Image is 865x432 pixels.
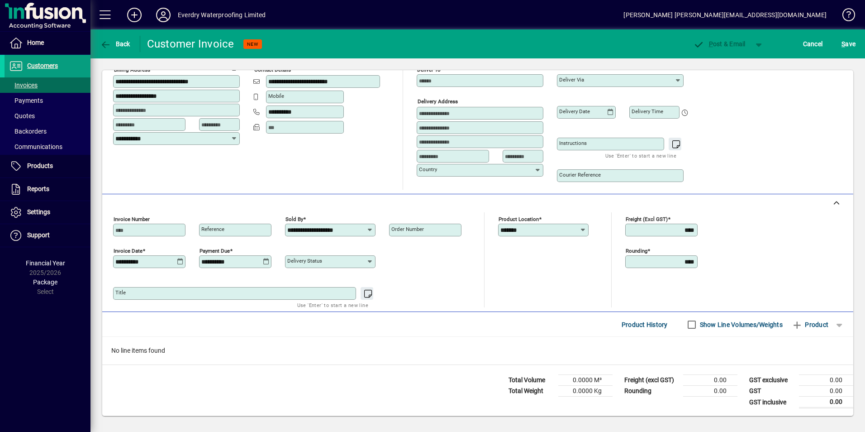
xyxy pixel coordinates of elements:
[683,375,737,386] td: 0.00
[626,216,668,222] mat-label: Freight (excl GST)
[90,36,140,52] app-page-header-button: Back
[9,112,35,120] span: Quotes
[841,37,855,51] span: ave
[27,39,44,46] span: Home
[559,108,590,115] mat-label: Delivery date
[745,375,799,386] td: GST exclusive
[623,8,827,22] div: [PERSON_NAME] [PERSON_NAME][EMAIL_ADDRESS][DOMAIN_NAME]
[841,40,845,48] span: S
[5,77,90,93] a: Invoices
[27,231,50,239] span: Support
[98,36,133,52] button: Back
[799,397,853,408] td: 0.00
[698,320,783,329] label: Show Line Volumes/Weights
[558,375,613,386] td: 0.0000 M³
[799,386,853,397] td: 0.00
[9,128,47,135] span: Backorders
[622,317,668,332] span: Product History
[9,143,62,150] span: Communications
[26,259,65,267] span: Financial Year
[115,289,126,296] mat-label: Title
[559,140,587,146] mat-label: Instructions
[114,216,150,222] mat-label: Invoice number
[787,317,833,333] button: Product
[632,108,663,115] mat-label: Delivery time
[683,386,737,397] td: 0.00
[102,337,853,365] div: No line items found
[201,226,224,232] mat-label: Reference
[558,386,613,397] td: 0.0000 Kg
[114,248,143,254] mat-label: Invoice date
[5,155,90,178] a: Products
[287,258,322,264] mat-label: Delivery status
[689,36,750,52] button: Post & Email
[559,77,584,83] mat-label: Deliver via
[693,40,746,48] span: ost & Email
[5,224,90,247] a: Support
[801,36,825,52] button: Cancel
[618,317,671,333] button: Product History
[285,216,303,222] mat-label: Sold by
[839,36,858,52] button: Save
[391,226,424,232] mat-label: Order number
[147,37,234,51] div: Customer Invoice
[5,201,90,224] a: Settings
[33,278,57,286] span: Package
[605,150,676,161] mat-hint: Use 'Enter' to start a new line
[247,41,258,47] span: NEW
[799,375,853,386] td: 0.00
[620,375,683,386] td: Freight (excl GST)
[836,2,854,31] a: Knowledge Base
[213,59,228,74] a: View on map
[27,185,49,192] span: Reports
[5,124,90,139] a: Backorders
[27,162,53,169] span: Products
[419,166,437,173] mat-label: Country
[27,208,50,216] span: Settings
[504,375,558,386] td: Total Volume
[297,300,368,310] mat-hint: Use 'Enter' to start a new line
[9,82,38,89] span: Invoices
[504,386,558,397] td: Total Weight
[745,397,799,408] td: GST inclusive
[499,216,539,222] mat-label: Product location
[268,93,284,99] mat-label: Mobile
[745,386,799,397] td: GST
[149,7,178,23] button: Profile
[559,172,601,178] mat-label: Courier Reference
[228,60,242,74] button: Copy to Delivery address
[709,40,713,48] span: P
[5,139,90,154] a: Communications
[792,317,828,332] span: Product
[5,93,90,108] a: Payments
[803,37,823,51] span: Cancel
[178,8,266,22] div: Everdry Waterproofing Limited
[5,178,90,201] a: Reports
[200,248,230,254] mat-label: Payment due
[120,7,149,23] button: Add
[100,40,130,48] span: Back
[620,386,683,397] td: Rounding
[27,62,58,69] span: Customers
[626,248,647,254] mat-label: Rounding
[9,97,43,104] span: Payments
[5,32,90,54] a: Home
[5,108,90,124] a: Quotes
